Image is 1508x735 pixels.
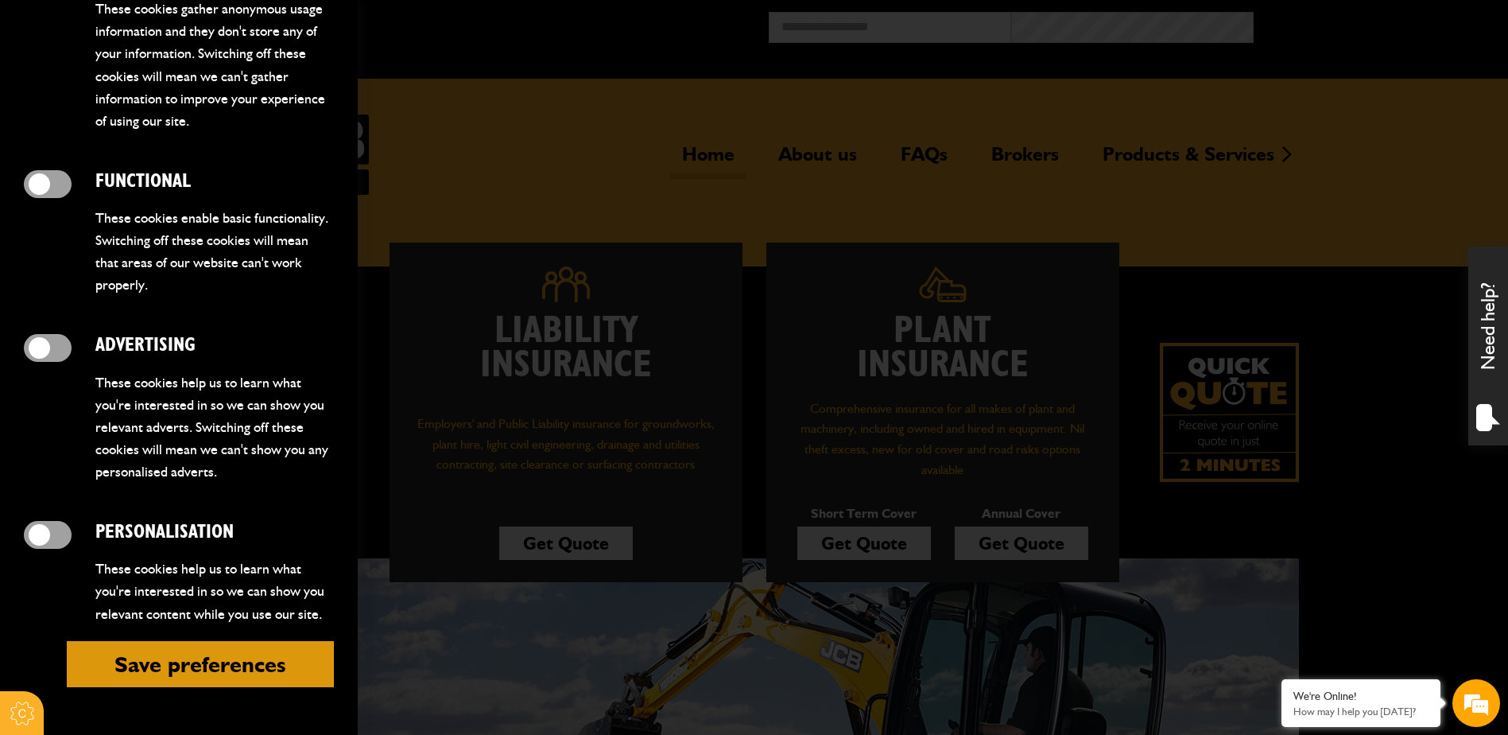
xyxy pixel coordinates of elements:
div: We're Online! [1293,690,1429,703]
button: Save preferences [67,641,334,687]
input: Enter your email address [21,194,290,229]
p: How may I help you today? [1293,706,1429,717]
textarea: Type your message and hit 'Enter' [21,288,290,476]
h2: Personalisation [95,521,334,544]
div: Chat with us now [83,89,267,110]
em: Start Chat [216,490,289,511]
p: These cookies enable basic functionality. Switching off these cookies will mean that areas of our... [95,207,334,297]
h2: Functional [95,170,334,193]
div: Need help? [1468,247,1508,445]
div: Minimize live chat window [261,8,299,46]
input: Enter your last name [21,147,290,182]
p: These cookies help us to learn what you're interested in so we can show you relevant content whil... [95,558,334,624]
input: Enter your phone number [21,241,290,276]
h2: Advertising [95,334,334,357]
p: These cookies help us to learn what you're interested in so we can show you relevant adverts. Swi... [95,371,334,484]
